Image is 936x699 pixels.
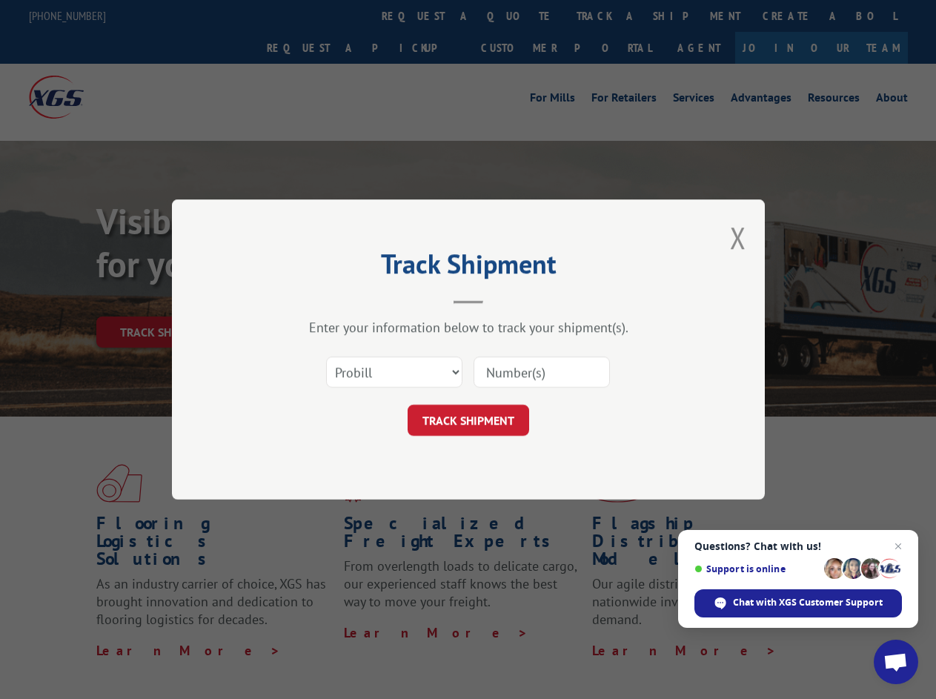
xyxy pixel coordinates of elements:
[694,563,819,574] span: Support is online
[874,640,918,684] div: Open chat
[694,540,902,552] span: Questions? Chat with us!
[246,254,691,282] h2: Track Shipment
[733,596,883,609] span: Chat with XGS Customer Support
[408,405,529,436] button: TRACK SHIPMENT
[730,218,746,257] button: Close modal
[694,589,902,617] div: Chat with XGS Customer Support
[889,537,907,555] span: Close chat
[474,357,610,388] input: Number(s)
[246,319,691,336] div: Enter your information below to track your shipment(s).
